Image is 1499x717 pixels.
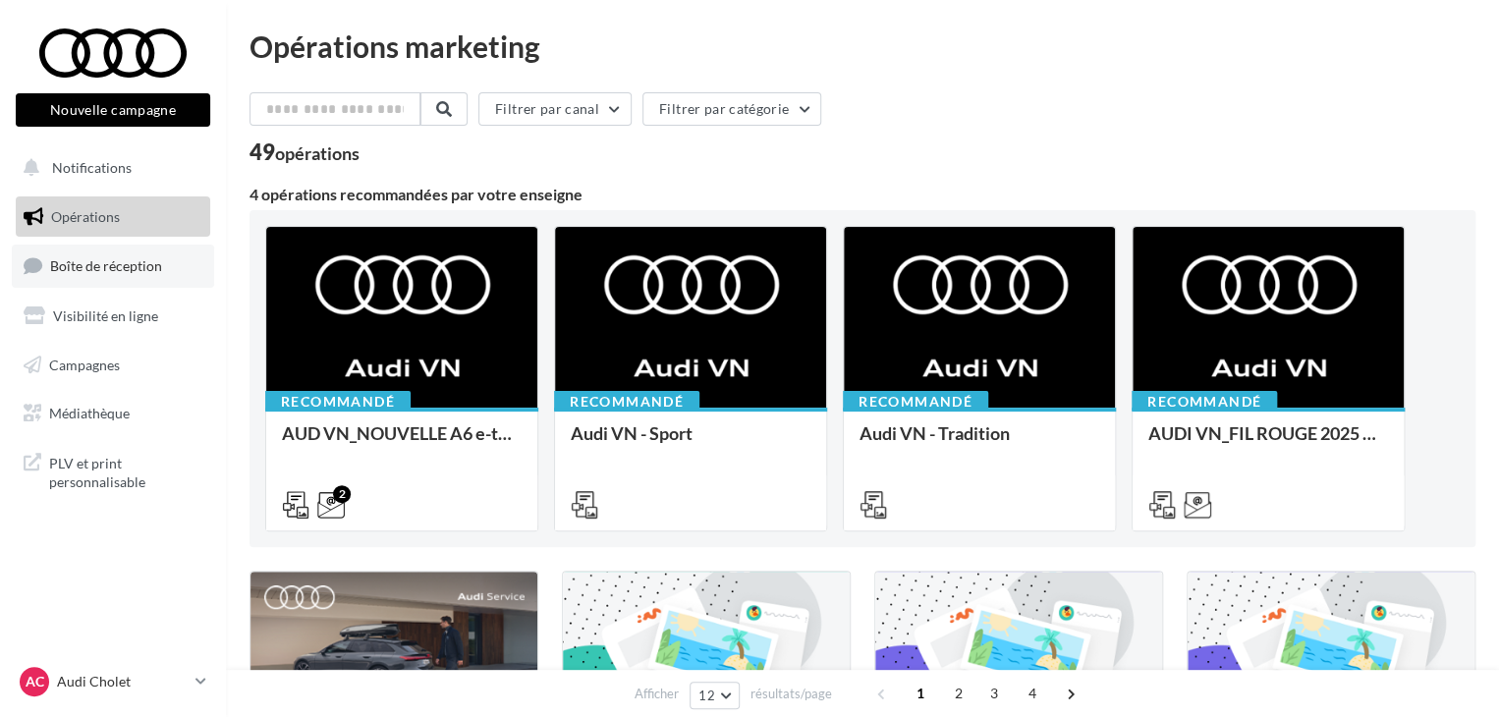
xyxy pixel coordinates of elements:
[642,92,821,126] button: Filtrer par catégorie
[12,442,214,500] a: PLV et print personnalisable
[53,307,158,324] span: Visibilité en ligne
[1017,678,1048,709] span: 4
[12,345,214,386] a: Campagnes
[905,678,936,709] span: 1
[12,393,214,434] a: Médiathèque
[26,672,44,691] span: AC
[635,685,679,703] span: Afficher
[49,450,202,492] span: PLV et print personnalisable
[16,663,210,700] a: AC Audi Cholet
[51,208,120,225] span: Opérations
[12,196,214,238] a: Opérations
[49,356,120,372] span: Campagnes
[1148,423,1388,463] div: AUDI VN_FIL ROUGE 2025 - A1, Q2, Q3, Q5 et Q4 e-tron
[333,485,351,503] div: 2
[12,245,214,287] a: Boîte de réception
[275,144,360,162] div: opérations
[1132,391,1277,413] div: Recommandé
[478,92,632,126] button: Filtrer par canal
[250,31,1475,61] div: Opérations marketing
[554,391,699,413] div: Recommandé
[265,391,411,413] div: Recommandé
[12,147,206,189] button: Notifications
[843,391,988,413] div: Recommandé
[571,423,810,463] div: Audi VN - Sport
[860,423,1099,463] div: Audi VN - Tradition
[690,682,740,709] button: 12
[57,672,188,691] p: Audi Cholet
[12,296,214,337] a: Visibilité en ligne
[52,159,132,176] span: Notifications
[943,678,974,709] span: 2
[250,187,1475,202] div: 4 opérations recommandées par votre enseigne
[50,257,162,274] span: Boîte de réception
[282,423,522,463] div: AUD VN_NOUVELLE A6 e-tron
[698,688,715,703] span: 12
[250,141,360,163] div: 49
[978,678,1010,709] span: 3
[16,93,210,127] button: Nouvelle campagne
[750,685,832,703] span: résultats/page
[49,405,130,421] span: Médiathèque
